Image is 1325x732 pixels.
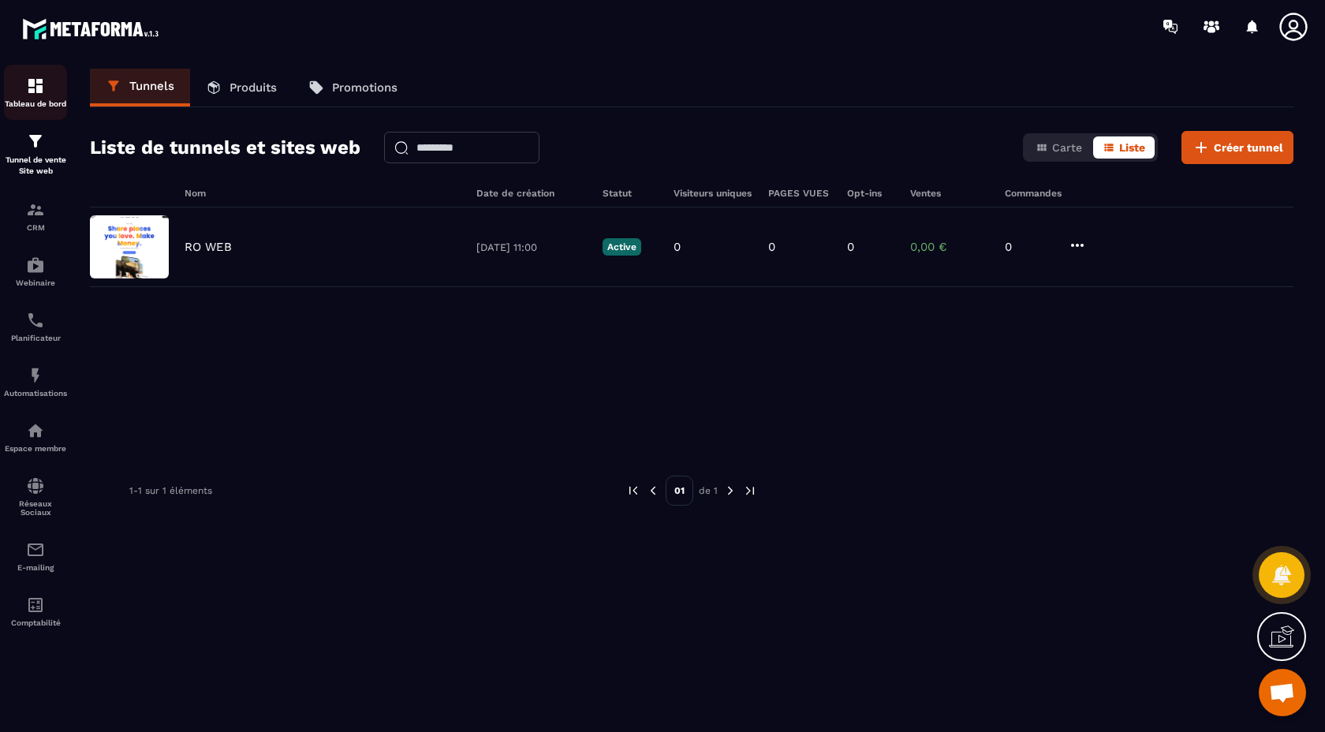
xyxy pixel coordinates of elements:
[743,484,757,498] img: next
[4,465,67,528] a: social-networksocial-networkRéseaux Sociaux
[26,366,45,385] img: automations
[847,240,854,254] p: 0
[476,241,587,253] p: [DATE] 11:00
[4,223,67,232] p: CRM
[26,311,45,330] img: scheduler
[4,189,67,244] a: formationformationCRM
[4,244,67,299] a: automationsautomationsWebinaire
[4,389,67,398] p: Automatisations
[666,476,693,506] p: 01
[910,188,989,199] h6: Ventes
[26,132,45,151] img: formation
[26,596,45,614] img: accountant
[1181,131,1293,164] button: Créer tunnel
[4,334,67,342] p: Planificateur
[626,484,640,498] img: prev
[4,563,67,572] p: E-mailing
[185,240,232,254] p: RO WEB
[1026,136,1092,159] button: Carte
[190,69,293,106] a: Produits
[768,240,775,254] p: 0
[476,188,587,199] h6: Date de création
[185,188,461,199] h6: Nom
[4,444,67,453] p: Espace membre
[4,278,67,287] p: Webinaire
[129,79,174,93] p: Tunnels
[4,99,67,108] p: Tableau de bord
[1093,136,1155,159] button: Liste
[4,299,67,354] a: schedulerschedulerPlanificateur
[26,256,45,274] img: automations
[847,188,894,199] h6: Opt-ins
[1259,669,1306,716] div: Ouvrir le chat
[26,540,45,559] img: email
[90,69,190,106] a: Tunnels
[230,80,277,95] p: Produits
[646,484,660,498] img: prev
[26,476,45,495] img: social-network
[26,200,45,219] img: formation
[603,238,641,256] p: Active
[22,14,164,43] img: logo
[4,499,67,517] p: Réseaux Sociaux
[26,77,45,95] img: formation
[674,240,681,254] p: 0
[4,409,67,465] a: automationsautomationsEspace membre
[910,240,989,254] p: 0,00 €
[4,618,67,627] p: Comptabilité
[674,188,752,199] h6: Visiteurs uniques
[699,484,718,497] p: de 1
[4,354,67,409] a: automationsautomationsAutomatisations
[723,484,737,498] img: next
[293,69,413,106] a: Promotions
[1214,140,1283,155] span: Créer tunnel
[768,188,831,199] h6: PAGES VUES
[1119,141,1145,154] span: Liste
[4,528,67,584] a: emailemailE-mailing
[90,215,169,278] img: image
[26,421,45,440] img: automations
[1005,240,1052,254] p: 0
[90,132,360,163] h2: Liste de tunnels et sites web
[4,65,67,120] a: formationformationTableau de bord
[1005,188,1062,199] h6: Commandes
[4,584,67,639] a: accountantaccountantComptabilité
[603,188,658,199] h6: Statut
[4,155,67,177] p: Tunnel de vente Site web
[1052,141,1082,154] span: Carte
[4,120,67,189] a: formationformationTunnel de vente Site web
[129,485,212,496] p: 1-1 sur 1 éléments
[332,80,397,95] p: Promotions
